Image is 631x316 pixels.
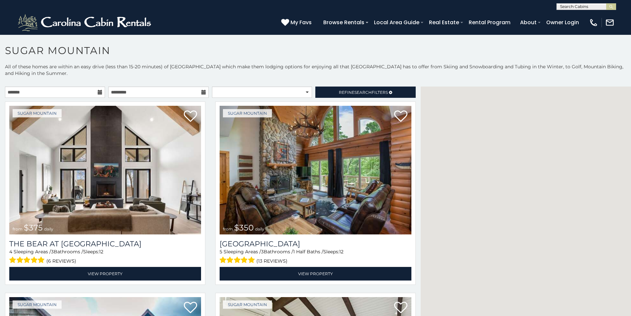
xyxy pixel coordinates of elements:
div: Sleeping Areas / Bathrooms / Sleeps: [220,248,411,265]
span: 12 [99,249,103,255]
span: $350 [234,223,254,232]
a: Owner Login [543,17,582,28]
div: Sleeping Areas / Bathrooms / Sleeps: [9,248,201,265]
a: View Property [9,267,201,281]
img: mail-regular-white.png [605,18,614,27]
a: The Bear At Sugar Mountain from $375 daily [9,106,201,234]
a: Add to favorites [184,110,197,124]
span: 4 [9,249,12,255]
a: Grouse Moor Lodge from $350 daily [220,106,411,234]
span: Refine Filters [339,90,388,95]
span: 3 [51,249,54,255]
span: $375 [24,223,43,232]
a: Browse Rentals [320,17,368,28]
a: Real Estate [426,17,462,28]
a: RefineSearchFilters [315,87,415,98]
span: from [13,226,23,231]
a: [GEOGRAPHIC_DATA] [220,239,411,248]
a: Add to favorites [394,110,407,124]
a: Add to favorites [394,301,407,315]
span: 1 Half Baths / [293,249,323,255]
a: Sugar Mountain [223,109,272,117]
span: (13 reviews) [256,257,288,265]
span: from [223,226,233,231]
a: Sugar Mountain [13,109,62,117]
a: Local Area Guide [371,17,423,28]
a: About [517,17,540,28]
img: phone-regular-white.png [589,18,598,27]
span: 3 [261,249,264,255]
span: 5 [220,249,222,255]
img: The Bear At Sugar Mountain [9,106,201,234]
h3: The Bear At Sugar Mountain [9,239,201,248]
a: Sugar Mountain [13,300,62,309]
a: Sugar Mountain [223,300,272,309]
span: daily [255,226,264,231]
span: (6 reviews) [46,257,76,265]
span: 12 [339,249,343,255]
a: Add to favorites [184,301,197,315]
a: Rental Program [465,17,514,28]
a: The Bear At [GEOGRAPHIC_DATA] [9,239,201,248]
span: daily [44,226,53,231]
a: View Property [220,267,411,281]
img: White-1-2.png [17,13,154,32]
a: My Favs [281,18,313,27]
span: Search [354,90,372,95]
h3: Grouse Moor Lodge [220,239,411,248]
span: My Favs [290,18,312,27]
img: Grouse Moor Lodge [220,106,411,234]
